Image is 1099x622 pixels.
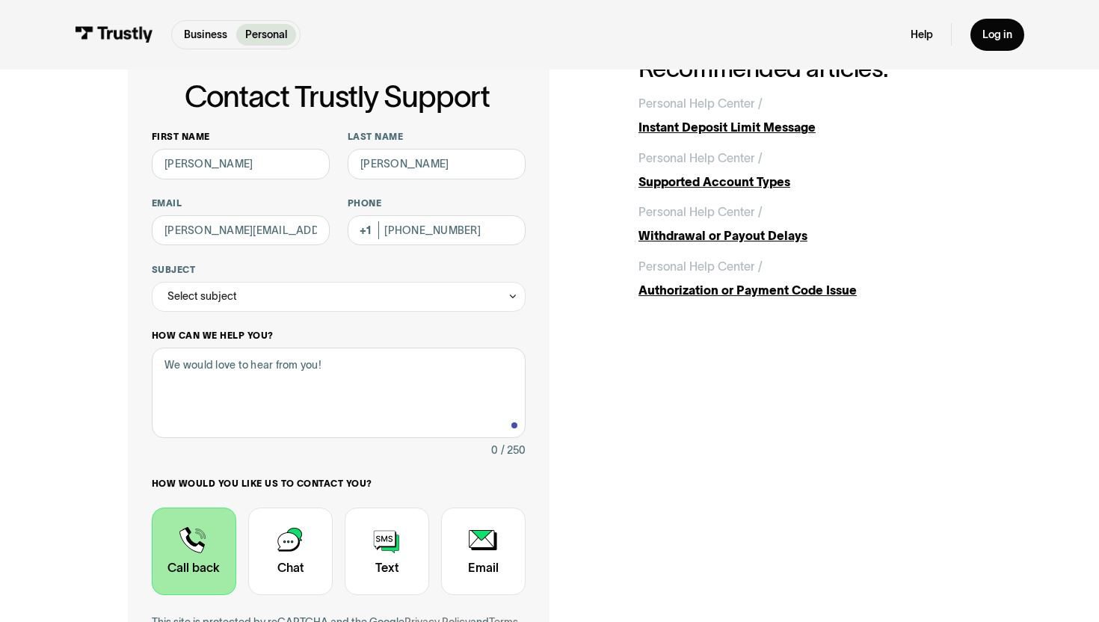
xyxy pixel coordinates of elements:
[152,282,526,312] div: Select subject
[501,441,526,459] div: / 250
[152,197,330,209] label: Email
[175,24,236,46] a: Business
[638,94,763,112] div: Personal Help Center /
[152,149,330,179] input: Alex
[638,118,971,136] div: Instant Deposit Limit Message
[75,26,153,43] img: Trustly Logo
[152,478,526,490] label: How would you like us to contact you?
[348,131,526,143] label: Last name
[970,19,1024,51] a: Log in
[638,173,971,191] div: Supported Account Types
[152,330,526,342] label: How can we help you?
[236,24,296,46] a: Personal
[638,149,971,191] a: Personal Help Center /Supported Account Types
[167,287,237,305] div: Select subject
[348,197,526,209] label: Phone
[638,149,763,167] div: Personal Help Center /
[491,441,498,459] div: 0
[638,227,971,244] div: Withdrawal or Payout Delays
[348,149,526,179] input: Howard
[638,257,763,275] div: Personal Help Center /
[152,215,330,245] input: alex@mail.com
[245,27,287,43] p: Personal
[638,203,971,244] a: Personal Help Center /Withdrawal or Payout Delays
[149,80,526,113] h1: Contact Trustly Support
[152,131,330,143] label: First name
[638,281,971,299] div: Authorization or Payment Code Issue
[638,257,971,299] a: Personal Help Center /Authorization or Payment Code Issue
[638,203,763,221] div: Personal Help Center /
[911,28,933,41] a: Help
[982,28,1012,41] div: Log in
[348,215,526,245] input: (555) 555-5555
[184,27,227,43] p: Business
[638,94,971,136] a: Personal Help Center /Instant Deposit Limit Message
[152,264,526,276] label: Subject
